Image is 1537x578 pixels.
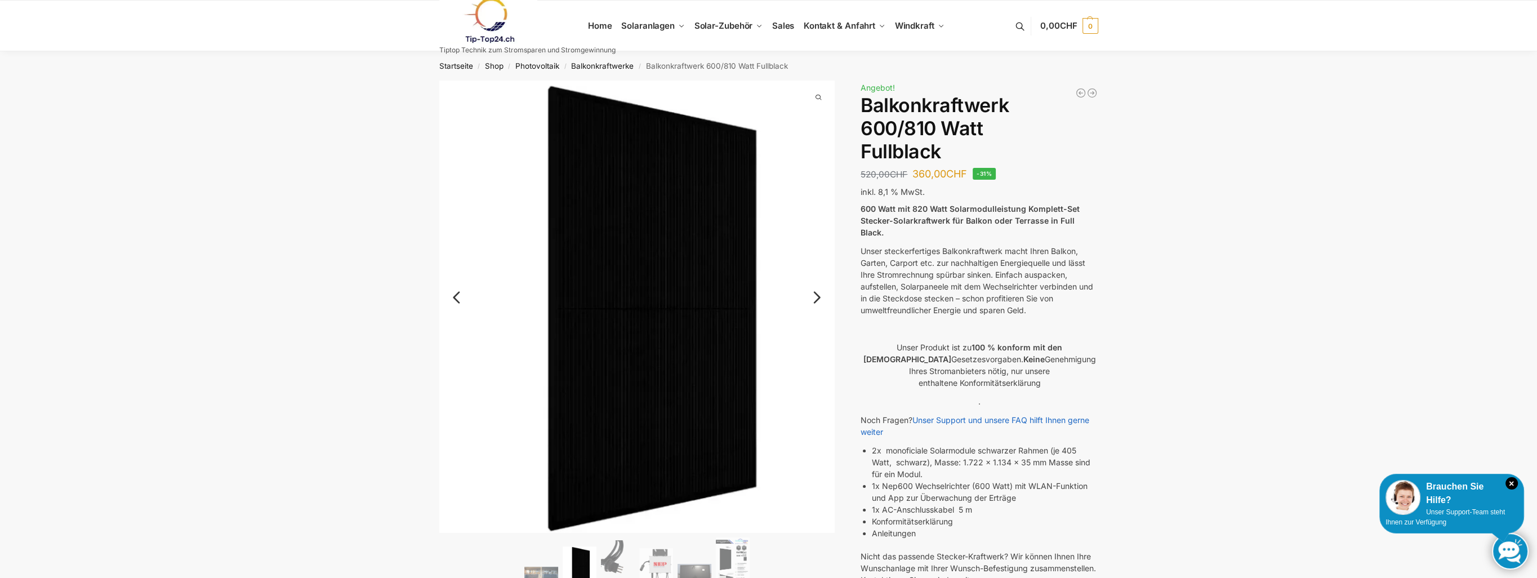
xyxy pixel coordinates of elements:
strong: 600 Watt mit 820 Watt Solarmodulleistung Komplett-Set Stecker-Solarkraftwerk für Balkon oder Terr... [861,204,1080,237]
img: Customer service [1385,480,1420,515]
img: Balkonkraftwerk 600/810 Watt Fullblack 3 [439,81,835,533]
a: 0,00CHF 0 [1040,9,1098,43]
span: 0 [1082,18,1098,34]
a: Balkonkraftwerke [571,61,634,70]
a: Balkonkraftwerk 445/600 Watt Bificial [1075,87,1086,99]
li: Konformitätserklärung [872,515,1098,527]
p: Noch Fragen? [861,414,1098,438]
span: CHF [946,168,967,180]
a: Startseite [439,61,473,70]
span: / [634,62,645,71]
li: Anleitungen [872,527,1098,539]
strong: 100 % konform mit den [DEMOGRAPHIC_DATA] [863,343,1062,364]
span: Unser Support-Team steht Ihnen zur Verfügung [1385,508,1505,526]
span: CHF [1060,20,1077,31]
span: / [559,62,571,71]
a: Sales [767,1,799,51]
i: Schließen [1505,477,1518,490]
a: Windkraft [890,1,949,51]
span: / [504,62,515,71]
strong: Keine [1023,354,1044,364]
span: Windkraft [895,20,934,31]
span: CHF [890,169,907,180]
p: Tiptop Technik zum Stromsparen und Stromgewinnung [439,47,616,54]
span: Solar-Zubehör [694,20,753,31]
span: -31% [973,168,996,180]
bdi: 360,00 [912,168,967,180]
li: 1x Nep600 Wechselrichter (600 Watt) mit WLAN-Funktion und App zur Überwachung der Erträge [872,480,1098,504]
a: Unser Support und unsere FAQ hilft Ihnen gerne weiter [861,415,1089,437]
div: Brauchen Sie Hilfe? [1385,480,1518,507]
p: . [861,395,1098,407]
span: 0,00 [1040,20,1077,31]
a: Solaranlagen [617,1,689,51]
p: Unser steckerfertiges Balkonkraftwerk macht Ihren Balkon, Garten, Carport etc. zur nachhaltigen E... [861,245,1098,316]
a: Photovoltaik [515,61,559,70]
span: inkl. 8,1 % MwSt. [861,187,925,197]
span: Kontakt & Anfahrt [804,20,875,31]
a: Solar-Zubehör [689,1,767,51]
li: 1x AC-Anschlusskabel 5 m [872,504,1098,515]
a: Kontakt & Anfahrt [799,1,890,51]
a: Balkonkraftwerk 405/600 Watt erweiterbar [1086,87,1098,99]
h1: Balkonkraftwerk 600/810 Watt Fullblack [861,94,1098,163]
span: Sales [772,20,795,31]
span: Angebot! [861,83,895,92]
span: / [473,62,485,71]
li: 2x monoficiale Solarmodule schwarzer Rahmen (je 405 Watt, schwarz), Masse: 1.722 x 1.134 x 35 mm ... [872,444,1098,480]
bdi: 520,00 [861,169,907,180]
a: Shop [485,61,504,70]
nav: Breadcrumb [419,51,1118,81]
p: Unser Produkt ist zu Gesetzesvorgaben. Genehmigung Ihres Stromanbieters nötig, nur unsere enthalt... [861,341,1098,389]
span: Solaranlagen [621,20,675,31]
